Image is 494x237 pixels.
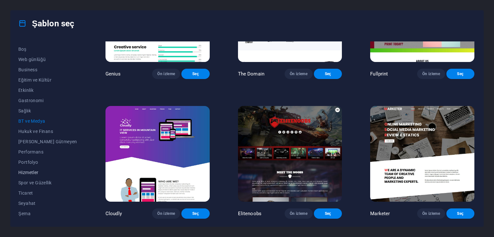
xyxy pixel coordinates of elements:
button: Spor ve Güzellik [18,178,77,188]
p: Fullprint [370,71,388,77]
span: Hukuk ve Finans [18,129,77,134]
span: Boş [18,47,77,52]
button: Eğitim ve Kültür [18,75,77,85]
button: Portfolyo [18,157,77,167]
p: Marketer [370,210,390,217]
span: Seç [187,211,204,216]
button: Seç [446,69,474,79]
p: Elitenoobs [238,210,261,217]
p: Cloudly [105,210,122,217]
button: Şema [18,208,77,219]
span: Seç [452,71,469,76]
p: The Domain [238,71,264,77]
span: Gastronomi [18,98,77,103]
button: Ön izleme [152,69,180,79]
span: Hizmetler [18,170,77,175]
button: Seç [314,69,342,79]
p: Genius [105,71,121,77]
button: Web günlüğü [18,54,77,65]
button: Sağlık [18,106,77,116]
span: BT ve Medya [18,119,77,124]
button: Seç [446,208,474,219]
button: [PERSON_NAME] Gütmeyen [18,136,77,147]
span: Seç [452,211,469,216]
button: Business [18,65,77,75]
span: Etkinlik [18,88,77,93]
button: Ön izleme [152,208,180,219]
span: Seç [187,71,204,76]
span: Ticaret [18,190,77,196]
span: Ön izleme [422,211,440,216]
h4: Şablon seç [18,18,74,29]
button: Ön izleme [285,69,313,79]
button: Ön izleme [285,208,313,219]
span: Ön izleme [157,211,175,216]
span: Spor ve Güzellik [18,180,77,185]
button: Hukuk ve Finans [18,126,77,136]
span: Sağlık [18,108,77,113]
button: Hizmetler [18,167,77,178]
button: Boş [18,44,77,54]
span: Ön izleme [422,71,440,76]
button: Seyahat [18,198,77,208]
img: Elitenoobs [238,106,342,202]
span: Portfolyo [18,160,77,165]
button: Ön izleme [417,208,445,219]
span: Şema [18,211,77,216]
span: Eğitim ve Kültür [18,77,77,83]
button: BT ve Medya [18,116,77,126]
img: Cloudly [105,106,210,202]
button: Seç [314,208,342,219]
span: Ön izleme [290,71,307,76]
span: Performans [18,149,77,154]
button: Performans [18,147,77,157]
span: Seç [319,211,337,216]
span: Business [18,67,77,72]
span: [PERSON_NAME] Gütmeyen [18,139,77,144]
span: Seyahat [18,201,77,206]
button: Gastronomi [18,95,77,106]
button: Seç [181,208,209,219]
span: Web günlüğü [18,57,77,62]
button: Etkinlik [18,85,77,95]
span: Ön izleme [290,211,307,216]
button: Ön izleme [417,69,445,79]
button: Seç [181,69,209,79]
button: Ticaret [18,188,77,198]
img: Marketer [370,106,474,202]
span: Seç [319,71,337,76]
span: Ön izleme [157,71,175,76]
